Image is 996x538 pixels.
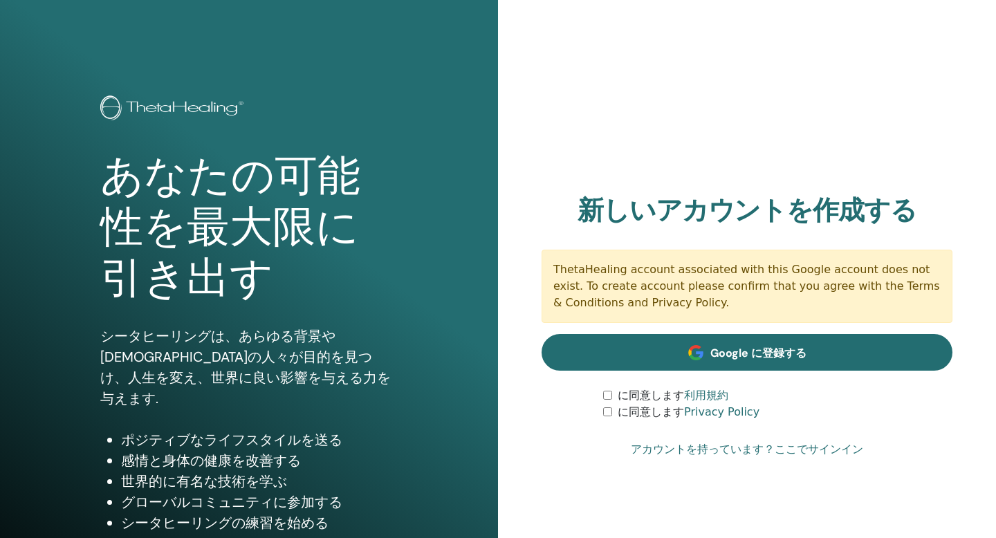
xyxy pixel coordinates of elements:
[121,429,398,450] li: ポジティブなライフスタイルを送る
[618,404,759,420] label: に同意します
[121,492,398,512] li: グローバルコミュニティに参加する
[100,151,398,305] h1: あなたの可能性を最大限に引き出す
[618,387,728,404] label: に同意します
[121,450,398,471] li: 感情と身体の健康を改善する
[121,512,398,533] li: シータヒーリングの練習を始める
[542,334,952,371] a: Google に登録する
[542,195,952,227] h2: 新しいアカウントを作成する
[631,441,863,458] a: アカウントを持っています？ここでサインイン
[684,389,728,402] a: 利用規約
[684,405,759,418] a: Privacy Policy
[121,471,398,492] li: 世界的に有名な技術を学ぶ
[710,346,806,360] span: Google に登録する
[542,250,952,323] div: ThetaHealing account associated with this Google account does not exist. To create account please...
[100,326,398,409] p: シータヒーリングは、あらゆる背景や[DEMOGRAPHIC_DATA]の人々が目的を見つけ、人生を変え、世界に良い影響を与える力を与えます.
